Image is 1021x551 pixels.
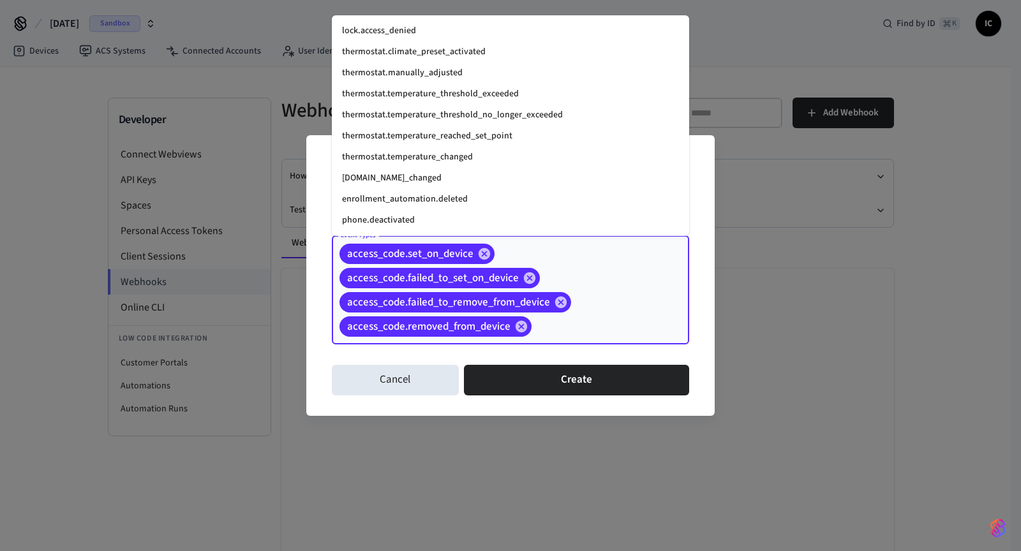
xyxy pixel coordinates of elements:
[464,365,689,395] button: Create
[339,244,495,264] div: access_code.set_on_device
[339,272,526,284] span: access_code.failed_to_set_on_device
[990,518,1006,538] img: SeamLogoGradient.69752ec5.svg
[332,20,689,41] li: lock.access_denied
[332,210,689,231] li: phone.deactivated
[332,147,689,168] li: thermostat.temperature_changed
[339,268,540,288] div: access_code.failed_to_set_on_device
[341,230,376,240] label: Event Types
[332,41,689,62] li: thermostat.climate_preset_activated
[332,189,689,210] li: enrollment_automation.deleted
[339,316,532,337] div: access_code.removed_from_device
[332,84,689,105] li: thermostat.temperature_threshold_exceeded
[332,105,689,126] li: thermostat.temperature_threshold_no_longer_exceeded
[339,247,481,260] span: access_code.set_on_device
[332,62,689,84] li: thermostat.manually_adjusted
[339,296,558,309] span: access_code.failed_to_remove_from_device
[332,365,459,395] button: Cancel
[339,292,571,312] div: access_code.failed_to_remove_from_device
[339,320,518,333] span: access_code.removed_from_device
[332,168,689,189] li: [DOMAIN_NAME]_changed
[332,126,689,147] li: thermostat.temperature_reached_set_point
